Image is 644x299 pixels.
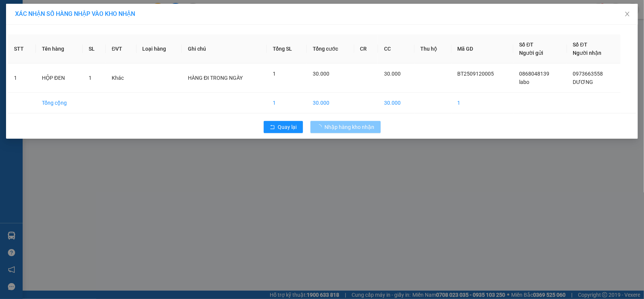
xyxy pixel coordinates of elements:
div: TUẤN [6,25,54,34]
button: rollbackQuay lại [264,121,303,133]
div: 120.000 [6,49,55,58]
div: THÀ [59,25,110,34]
span: 1 [89,75,92,81]
div: VP Bình Triệu [59,6,110,25]
span: Số ĐT [573,42,587,48]
span: HÀNG ĐI TRONG NGÀY [188,75,243,81]
th: Tên hàng [36,34,83,64]
td: 30.000 [307,93,354,113]
span: Số ĐT [520,42,534,48]
span: rollback [270,124,275,130]
th: STT [8,34,36,64]
span: Quay lại [278,123,297,131]
span: close [624,11,630,17]
td: 30.000 [378,93,415,113]
div: VP Bom Bo [6,6,54,25]
td: Tổng cộng [36,93,83,113]
td: 1 [267,93,306,113]
span: Nhận: [59,7,77,15]
span: Người nhận [573,50,602,56]
button: Nhập hàng kho nhận [310,121,381,133]
span: XÁC NHẬN SỐ HÀNG NHẬP VÀO KHO NHẬN [15,10,135,17]
th: Mã GD [452,34,513,64]
th: CC [378,34,415,64]
td: HỘP ĐEN [36,64,83,93]
span: Gửi: [6,7,18,15]
span: 0868048139 [520,71,550,77]
span: CR : [6,50,17,57]
td: 1 [452,93,513,113]
span: loading [317,124,325,130]
th: CR [354,34,378,64]
th: ĐVT [106,34,136,64]
td: Khác [106,64,136,93]
span: labo [520,79,530,85]
th: SL [83,34,106,64]
span: 30.000 [313,71,329,77]
span: 0973663558 [573,71,603,77]
span: DƯƠNG [573,79,593,85]
span: 1 [273,71,276,77]
th: Thu hộ [415,34,452,64]
th: Ghi chú [182,34,267,64]
th: Loại hàng [137,34,182,64]
th: Tổng cước [307,34,354,64]
span: BT2509120005 [458,71,494,77]
span: 30.000 [384,71,401,77]
td: 1 [8,64,36,93]
th: Tổng SL [267,34,306,64]
span: Nhập hàng kho nhận [325,123,375,131]
button: Close [617,4,638,25]
span: Người gửi [520,50,544,56]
